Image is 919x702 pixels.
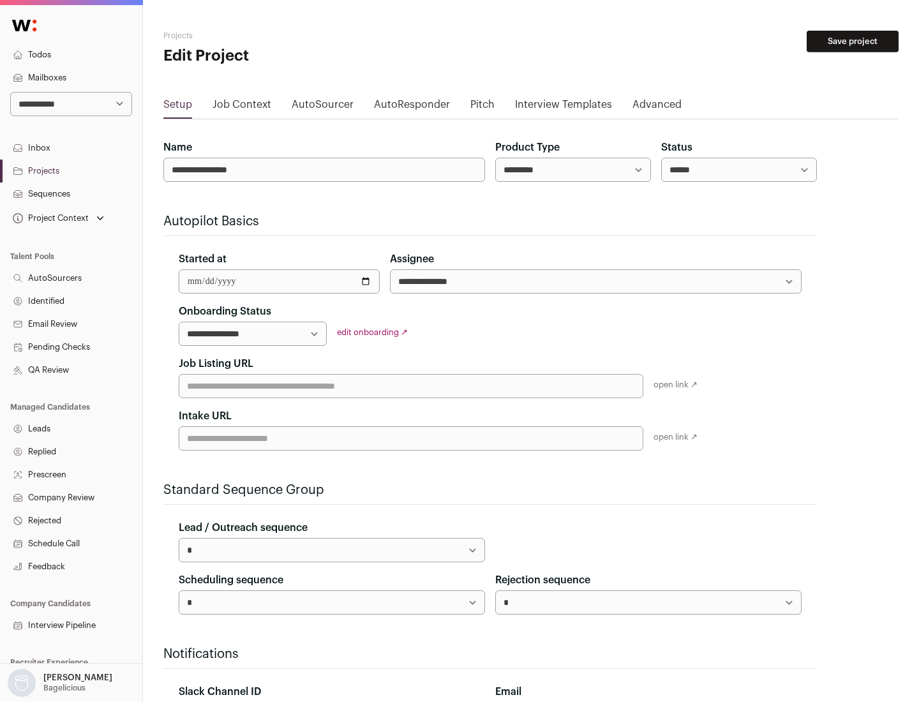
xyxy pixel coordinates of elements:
[43,683,86,693] p: Bagelicious
[179,251,227,267] label: Started at
[163,213,817,230] h2: Autopilot Basics
[807,31,899,52] button: Save project
[337,328,408,336] a: edit onboarding ↗
[5,669,115,697] button: Open dropdown
[163,31,408,41] h2: Projects
[163,645,817,663] h2: Notifications
[495,140,560,155] label: Product Type
[10,213,89,223] div: Project Context
[8,669,36,697] img: nopic.png
[374,97,450,117] a: AutoResponder
[179,408,232,424] label: Intake URL
[163,140,192,155] label: Name
[179,356,253,371] label: Job Listing URL
[163,97,192,117] a: Setup
[661,140,692,155] label: Status
[179,684,261,699] label: Slack Channel ID
[390,251,434,267] label: Assignee
[163,46,408,66] h1: Edit Project
[213,97,271,117] a: Job Context
[292,97,354,117] a: AutoSourcer
[43,673,112,683] p: [PERSON_NAME]
[10,209,107,227] button: Open dropdown
[179,520,308,535] label: Lead / Outreach sequence
[515,97,612,117] a: Interview Templates
[632,97,682,117] a: Advanced
[495,684,802,699] div: Email
[470,97,495,117] a: Pitch
[179,304,271,319] label: Onboarding Status
[5,13,43,38] img: Wellfound
[163,481,817,499] h2: Standard Sequence Group
[179,572,283,588] label: Scheduling sequence
[495,572,590,588] label: Rejection sequence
